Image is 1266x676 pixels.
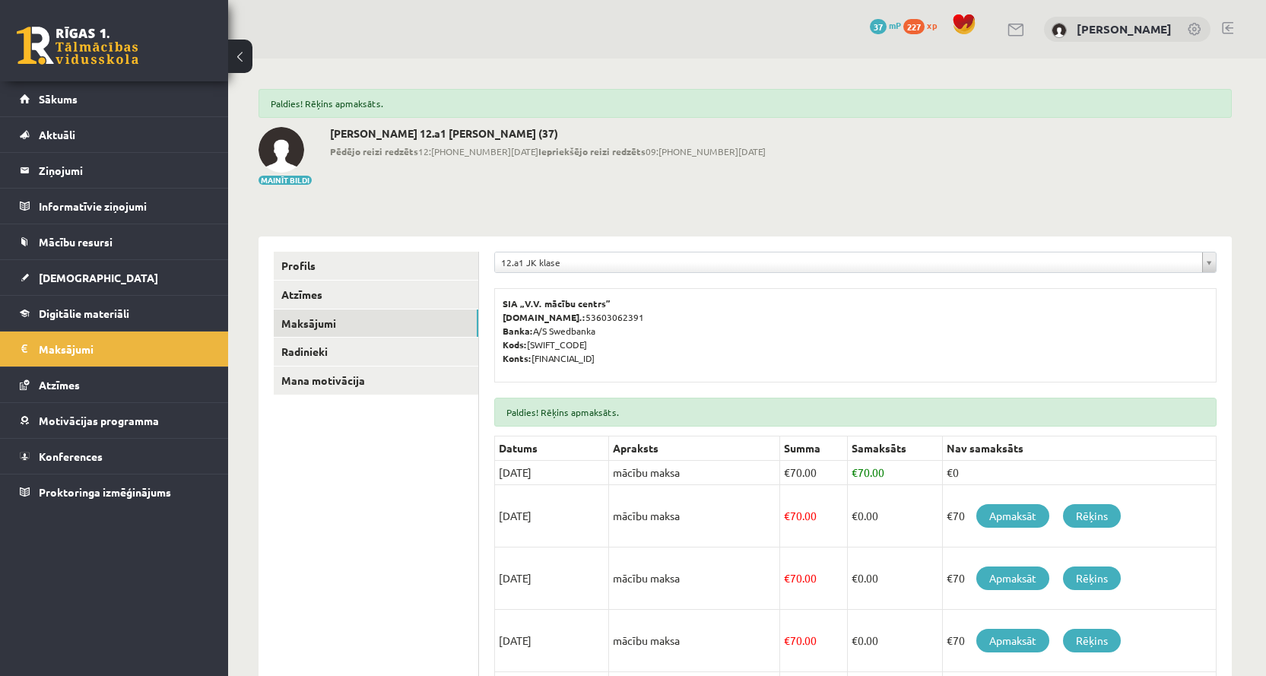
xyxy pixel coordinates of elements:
[852,633,858,647] span: €
[927,19,937,31] span: xp
[39,235,113,249] span: Mācību resursi
[495,461,609,485] td: [DATE]
[503,352,531,364] b: Konts:
[503,311,585,323] b: [DOMAIN_NAME].:
[609,547,780,610] td: mācību maksa
[495,547,609,610] td: [DATE]
[847,461,942,485] td: 70.00
[870,19,901,31] a: 37 mP
[274,309,478,338] a: Maksājumi
[847,547,942,610] td: 0.00
[870,19,887,34] span: 37
[1063,629,1121,652] a: Rēķins
[1063,504,1121,528] a: Rēķins
[39,414,159,427] span: Motivācijas programma
[852,509,858,522] span: €
[20,117,209,152] a: Aktuāli
[503,297,611,309] b: SIA „V.V. mācību centrs”
[39,92,78,106] span: Sākums
[889,19,901,31] span: mP
[39,306,129,320] span: Digitālie materiāli
[39,332,209,367] legend: Maksājumi
[780,547,848,610] td: 70.00
[780,610,848,672] td: 70.00
[1063,567,1121,590] a: Rēķins
[20,403,209,438] a: Motivācijas programma
[852,465,858,479] span: €
[609,610,780,672] td: mācību maksa
[503,297,1208,365] p: 53603062391 A/S Swedbanka [SWIFT_CODE] [FINANCIAL_ID]
[942,461,1216,485] td: €0
[259,127,304,173] img: Aleksandrs Demidenko
[942,485,1216,547] td: €70
[780,436,848,461] th: Summa
[20,81,209,116] a: Sākums
[330,145,418,157] b: Pēdējo reizi redzēts
[20,332,209,367] a: Maksājumi
[784,465,790,479] span: €
[780,485,848,547] td: 70.00
[39,189,209,224] legend: Informatīvie ziņojumi
[503,338,527,351] b: Kods:
[1077,21,1172,36] a: [PERSON_NAME]
[976,629,1049,652] a: Apmaksāt
[942,436,1216,461] th: Nav samaksāts
[39,378,80,392] span: Atzīmes
[784,633,790,647] span: €
[609,436,780,461] th: Apraksts
[20,260,209,295] a: [DEMOGRAPHIC_DATA]
[784,509,790,522] span: €
[784,571,790,585] span: €
[20,439,209,474] a: Konferences
[494,398,1217,427] div: Paldies! Rēķins apmaksāts.
[274,281,478,309] a: Atzīmes
[942,610,1216,672] td: €70
[903,19,944,31] a: 227 xp
[903,19,925,34] span: 227
[503,325,533,337] b: Banka:
[495,436,609,461] th: Datums
[976,504,1049,528] a: Apmaksāt
[20,296,209,331] a: Digitālie materiāli
[39,449,103,463] span: Konferences
[501,252,1196,272] span: 12.a1 JK klase
[39,485,171,499] span: Proktoringa izmēģinājums
[495,252,1216,272] a: 12.a1 JK klase
[609,485,780,547] td: mācību maksa
[495,610,609,672] td: [DATE]
[20,367,209,402] a: Atzīmes
[274,367,478,395] a: Mana motivācija
[274,252,478,280] a: Profils
[538,145,646,157] b: Iepriekšējo reizi redzēts
[847,436,942,461] th: Samaksāts
[942,547,1216,610] td: €70
[20,474,209,509] a: Proktoringa izmēģinājums
[847,485,942,547] td: 0.00
[274,338,478,366] a: Radinieki
[17,27,138,65] a: Rīgas 1. Tālmācības vidusskola
[20,189,209,224] a: Informatīvie ziņojumi
[330,144,766,158] span: 12:[PHONE_NUMBER][DATE] 09:[PHONE_NUMBER][DATE]
[976,567,1049,590] a: Apmaksāt
[39,128,75,141] span: Aktuāli
[495,485,609,547] td: [DATE]
[780,461,848,485] td: 70.00
[259,89,1232,118] div: Paldies! Rēķins apmaksāts.
[39,153,209,188] legend: Ziņojumi
[20,224,209,259] a: Mācību resursi
[330,127,766,140] h2: [PERSON_NAME] 12.a1 [PERSON_NAME] (37)
[39,271,158,284] span: [DEMOGRAPHIC_DATA]
[1052,23,1067,38] img: Aleksandrs Demidenko
[259,176,312,185] button: Mainīt bildi
[609,461,780,485] td: mācību maksa
[847,610,942,672] td: 0.00
[852,571,858,585] span: €
[20,153,209,188] a: Ziņojumi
